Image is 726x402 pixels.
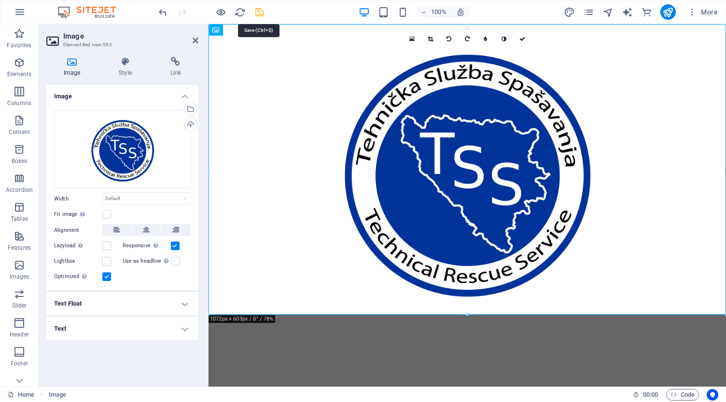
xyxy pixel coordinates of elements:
p: Tables [11,215,28,223]
i: On resize automatically adjust zoom level to fit chosen device. [456,8,465,16]
label: Use as headline [123,255,171,267]
button: text_generator [622,6,633,18]
button: Code [666,389,699,401]
button: pages [583,6,595,18]
i: AI Writer [622,7,633,18]
h4: Text Float [46,292,198,315]
h4: Link [153,57,198,77]
h4: Image [46,85,198,102]
span: Click to select. Double-click to edit [49,389,66,401]
p: Slider [12,302,27,309]
p: Footer [11,360,28,367]
h4: Image [46,57,101,77]
button: undo [157,6,168,18]
p: Favorites [7,41,31,49]
i: Design (Ctrl+Alt+Y) [564,7,575,18]
p: Accordion [6,186,33,194]
p: Images [10,273,29,281]
span: : [650,391,651,398]
p: Features [8,244,31,252]
p: Content [9,128,30,136]
button: design [564,6,575,18]
p: Header [10,331,29,338]
label: Responsive [123,240,171,252]
a: Blur [476,30,495,48]
label: Width [54,196,102,201]
a: Rotate left 90° [440,30,458,48]
div: TSS-Logo-rPfMZE5_twsjXgSLwa5SdA.jpg [54,110,191,189]
span: 00 00 [643,389,658,401]
button: navigator [602,6,614,18]
label: Optimized [54,271,102,282]
button: commerce [641,6,653,18]
button: Click here to leave preview mode and continue editing [215,6,226,18]
button: 100% [417,6,451,18]
a: Click to cancel selection. Double-click to open Pages [8,389,34,401]
button: Usercentrics [707,389,718,401]
h4: Style [101,57,153,77]
p: Columns [7,99,31,107]
i: Undo: Change image (Ctrl+Z) [157,7,168,18]
h6: Session time [633,389,658,401]
button: save [253,6,265,18]
span: More [687,7,718,17]
label: Lightbox [54,255,102,267]
i: Pages (Ctrl+Alt+S) [583,7,594,18]
span: Code [670,389,695,401]
button: publish [660,4,676,20]
label: Alignment [54,225,102,236]
h2: Image [63,32,198,40]
h3: Element #ed-new-592 [63,40,179,49]
button: reload [234,6,246,18]
h4: Text [46,317,198,340]
i: Navigator [602,7,614,18]
nav: breadcrumb [49,389,66,401]
a: Greyscale [495,30,513,48]
p: Elements [7,70,32,78]
label: Fit image [54,209,102,220]
i: Commerce [641,7,652,18]
a: Confirm ( Ctrl ⏎ ) [513,30,531,48]
a: Crop mode [421,30,440,48]
a: Rotate right 90° [458,30,476,48]
i: Publish [662,7,673,18]
img: Editor Logo [56,6,128,18]
label: Lazyload [54,240,102,252]
button: More [684,4,722,20]
p: Boxes [12,157,28,165]
a: Select files from the file manager, stock photos, or upload file(s) [403,30,421,48]
i: Reload page [235,7,246,18]
h6: 100% [431,6,447,18]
